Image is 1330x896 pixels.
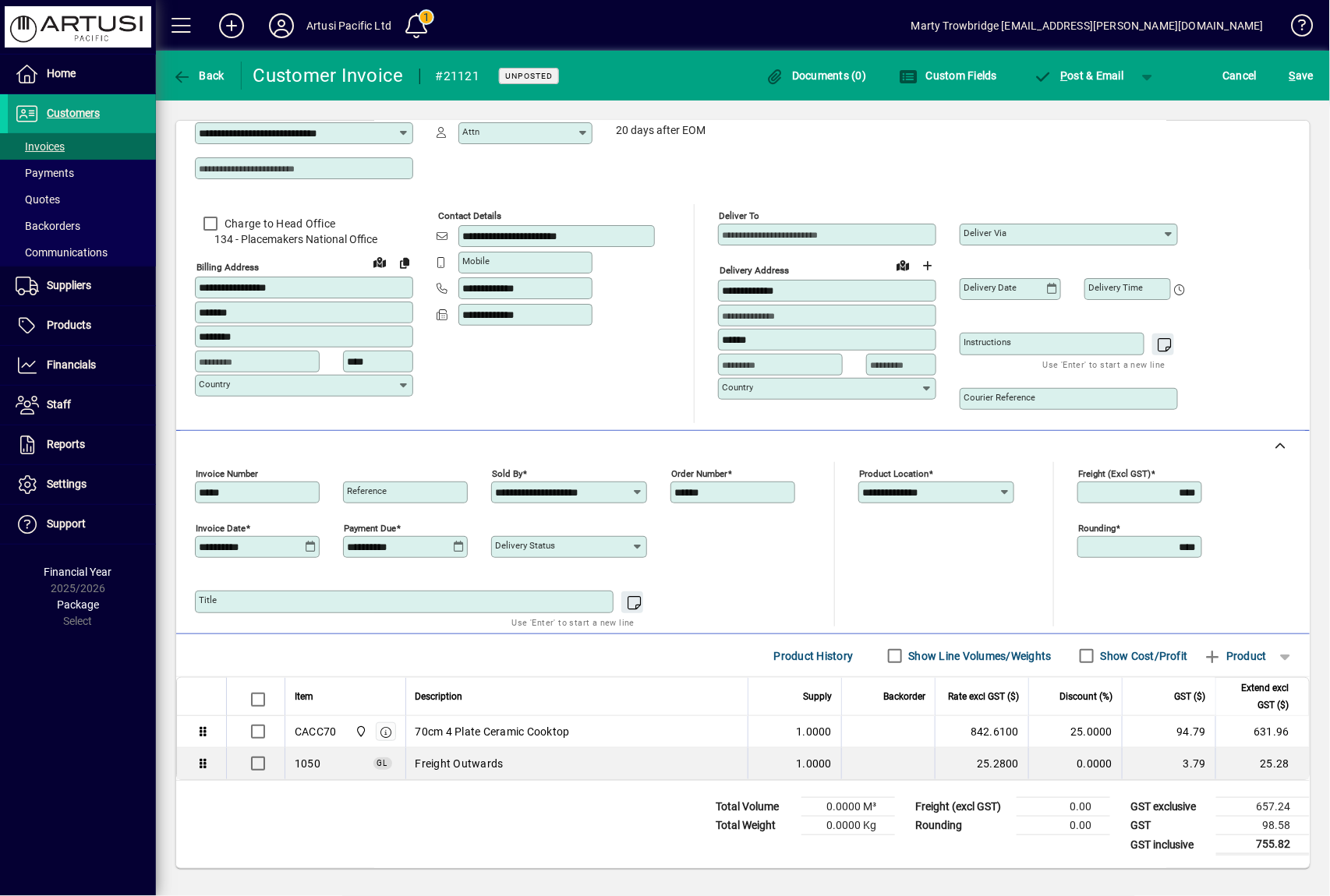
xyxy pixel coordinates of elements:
span: Product [1204,644,1267,668]
td: Freight (excl GST) [907,798,1017,817]
span: ave [1289,63,1314,88]
span: Product History [774,644,854,668]
span: Freight Outwards [416,756,504,771]
a: Invoices [8,133,156,160]
td: 657.24 [1216,798,1310,817]
button: Documents (0) [762,62,871,90]
td: 98.58 [1216,817,1310,835]
mat-label: Delivery time [1088,282,1143,293]
td: Total Weight [708,817,801,835]
button: Choose address [915,253,940,278]
span: Suppliers [47,279,91,291]
span: S [1289,69,1296,82]
mat-label: Product location [859,468,929,479]
div: Marty Trowbridge [EMAIL_ADDRESS][PERSON_NAME][DOMAIN_NAME] [911,13,1264,38]
mat-label: Invoice date [196,523,246,534]
span: Extend excl GST ($) [1226,679,1289,714]
a: Backorders [8,213,156,239]
button: Custom Fields [895,62,1001,90]
app-page-header-button: Back [156,62,242,90]
span: Discount (%) [1059,688,1112,705]
span: Financial Year [44,566,112,578]
a: Products [8,306,156,345]
span: Reports [47,438,85,450]
td: 25.28 [1215,748,1309,779]
mat-hint: Use 'Enter' to start a new line [1043,355,1166,373]
a: Payments [8,160,156,186]
mat-label: Rounding [1078,523,1116,534]
a: Communications [8,239,156,266]
td: 631.96 [1215,716,1309,748]
a: Home [8,55,156,93]
span: Settings [47,478,87,490]
button: Copy to Delivery address [392,250,417,275]
span: Customers [47,107,100,119]
button: Cancel [1219,62,1261,90]
span: Supply [803,688,832,705]
td: 0.0000 M³ [801,798,895,817]
mat-label: Sold by [492,468,522,479]
span: 1.0000 [797,756,833,771]
span: Financials [47,358,96,371]
span: Back [172,69,225,82]
span: Main Warehouse [351,723,369,740]
a: Financials [8,346,156,385]
td: 0.00 [1017,817,1110,835]
label: Show Cost/Profit [1098,648,1188,664]
td: GST inclusive [1123,835,1216,855]
span: Backorder [883,688,925,705]
span: GST ($) [1175,688,1206,705]
span: Backorders [16,220,80,232]
span: Products [47,319,91,331]
span: Home [47,67,76,79]
button: Profile [256,12,306,40]
td: 0.00 [1017,798,1110,817]
td: Total Volume [708,798,801,817]
span: Rate excl GST ($) [948,688,1019,705]
a: Staff [8,386,156,425]
a: View on map [367,249,392,274]
span: 1.0000 [797,724,833,739]
mat-label: Courier Reference [964,392,1035,403]
span: 20 days after EOM [616,125,706,137]
span: P [1061,69,1068,82]
span: GL [377,759,388,767]
td: 0.0000 Kg [801,817,895,835]
span: Support [47,517,86,530]
mat-label: Attn [462,126,479,137]
span: Package [57,598,99,611]
td: GST exclusive [1123,798,1216,817]
button: Save [1286,62,1318,90]
a: Settings [8,465,156,504]
mat-label: Reference [347,485,387,496]
a: Reports [8,425,156,464]
td: 25.0000 [1028,716,1122,748]
span: 134 - Placemakers National Office [195,231,413,248]
mat-label: Delivery status [495,540,555,551]
button: Post & Email [1026,62,1132,90]
span: ost & Email [1034,69,1124,82]
span: Item [295,688,313,705]
button: Back [168,62,228,90]
td: GST [1123,817,1216,835]
mat-label: Deliver To [719,210,759,221]
button: Product [1196,642,1275,670]
a: View on map [890,252,915,277]
a: Suppliers [8,266,156,305]
span: Custom Fields [899,69,997,82]
span: Payments [16,167,74,179]
div: 842.6100 [945,724,1019,739]
mat-label: Delivery date [964,282,1017,293]
span: Invoices [16,140,65,153]
mat-label: Instructions [964,337,1011,347]
span: Freight Outwards [295,756,320,771]
span: 70cm 4 Plate Ceramic Cooktop [416,724,570,739]
mat-label: Country [722,382,753,393]
mat-label: Freight (excl GST) [1078,468,1151,479]
span: Cancel [1223,63,1257,88]
div: Customer Invoice [253,63,404,88]
mat-label: Title [199,594,217,605]
div: #21121 [436,64,480,89]
span: Documents (0) [766,69,867,82]
mat-label: Invoice number [196,468,258,479]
